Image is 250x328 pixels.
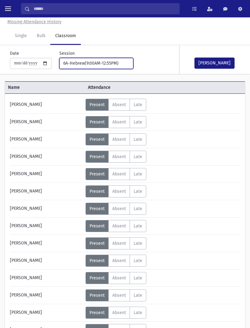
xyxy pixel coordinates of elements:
[112,293,126,298] span: Absent
[7,203,85,215] div: [PERSON_NAME]
[7,185,85,197] div: [PERSON_NAME]
[7,133,85,145] div: [PERSON_NAME]
[90,171,105,177] span: Present
[7,237,85,249] div: [PERSON_NAME]
[112,137,126,142] span: Absent
[85,203,146,215] div: AttTypes
[59,58,133,69] button: 6A-Hebrew(9:00AM-12:55PM)
[90,241,105,246] span: Present
[5,19,61,24] a: Missing Attendance History
[112,154,126,159] span: Absent
[10,28,32,45] a: Single
[112,258,126,263] span: Absent
[134,206,142,211] span: Late
[85,151,146,163] div: AttTypes
[90,137,105,142] span: Present
[7,307,85,319] div: [PERSON_NAME]
[85,220,146,232] div: AttTypes
[2,3,14,14] button: toggle menu
[90,102,105,107] span: Present
[7,289,85,301] div: [PERSON_NAME]
[194,58,235,69] button: [PERSON_NAME]
[134,137,142,142] span: Late
[63,60,124,67] div: 6A-Hebrew(9:00AM-12:55PM)
[112,223,126,229] span: Absent
[85,168,146,180] div: AttTypes
[85,116,146,128] div: AttTypes
[90,293,105,298] span: Present
[134,189,142,194] span: Late
[134,119,142,125] span: Late
[112,102,126,107] span: Absent
[90,275,105,281] span: Present
[112,189,126,194] span: Absent
[7,220,85,232] div: [PERSON_NAME]
[7,116,85,128] div: [PERSON_NAME]
[112,171,126,177] span: Absent
[90,119,105,125] span: Present
[32,28,50,45] a: Bulk
[7,151,85,163] div: [PERSON_NAME]
[112,275,126,281] span: Absent
[85,99,146,111] div: AttTypes
[134,258,142,263] span: Late
[90,189,105,194] span: Present
[10,50,19,57] label: Date
[112,119,126,125] span: Absent
[85,237,146,249] div: AttTypes
[85,289,146,301] div: AttTypes
[30,3,179,14] input: Search
[90,206,105,211] span: Present
[7,99,85,111] div: [PERSON_NAME]
[50,28,81,45] a: Classroom
[90,258,105,263] span: Present
[134,293,142,298] span: Late
[90,154,105,159] span: Present
[85,272,146,284] div: AttTypes
[134,223,142,229] span: Late
[7,168,85,180] div: [PERSON_NAME]
[59,50,75,57] label: Session
[134,241,142,246] span: Late
[5,84,85,91] span: Name
[7,19,61,24] u: Missing Attendance History
[7,255,85,267] div: [PERSON_NAME]
[112,241,126,246] span: Absent
[134,275,142,281] span: Late
[85,84,225,91] span: Attendance
[134,154,142,159] span: Late
[90,223,105,229] span: Present
[85,133,146,145] div: AttTypes
[134,171,142,177] span: Late
[134,102,142,107] span: Late
[112,206,126,211] span: Absent
[7,272,85,284] div: [PERSON_NAME]
[85,185,146,197] div: AttTypes
[85,255,146,267] div: AttTypes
